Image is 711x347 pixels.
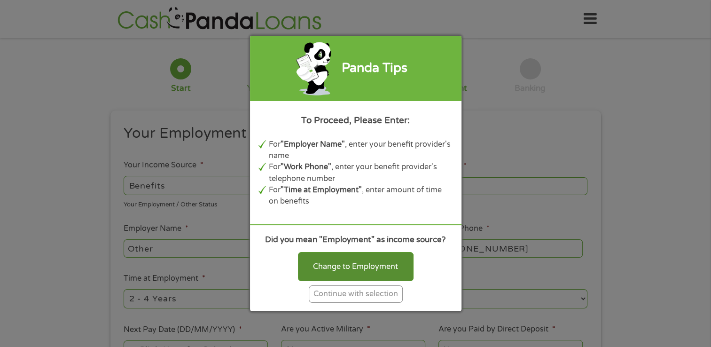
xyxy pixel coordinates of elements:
[269,139,453,162] li: For , enter your benefit provider's name
[295,40,333,97] img: green-panda-phone.png
[298,252,414,281] div: Change to Employment
[269,161,453,184] li: For , enter your benefit provider's telephone number
[281,162,331,172] b: "Work Phone"
[269,184,453,207] li: For , enter amount of time on benefits
[258,234,453,246] div: Did you mean "Employment" as income source?
[281,140,345,149] b: "Employer Name"
[258,114,453,127] div: To Proceed, Please Enter:
[309,285,403,303] div: Continue with selection
[342,59,407,78] div: Panda Tips
[281,185,362,195] b: "Time at Employment"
